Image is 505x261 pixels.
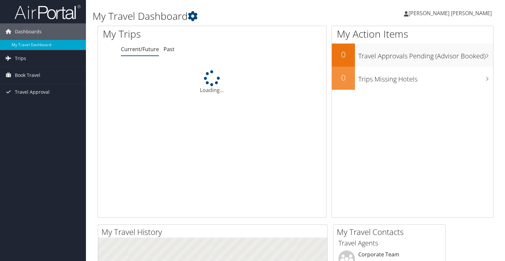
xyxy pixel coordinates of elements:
h2: 0 [332,72,355,83]
a: Current/Future [121,46,159,53]
h3: Trips Missing Hotels [358,71,493,84]
span: Dashboards [15,23,42,40]
div: Loading... [98,70,326,94]
h1: My Travel Dashboard [93,9,363,23]
h2: 0 [332,49,355,60]
span: [PERSON_NAME] [PERSON_NAME] [408,10,492,17]
span: Travel Approval [15,84,50,100]
h3: Travel Approvals Pending (Advisor Booked) [358,48,493,61]
h1: My Action Items [332,27,493,41]
h2: My Travel History [101,226,327,238]
span: Book Travel [15,67,40,83]
a: 0Travel Approvals Pending (Advisor Booked) [332,44,493,67]
a: 0Trips Missing Hotels [332,67,493,90]
a: [PERSON_NAME] [PERSON_NAME] [404,3,498,23]
img: airportal-logo.png [15,4,81,20]
h3: Travel Agents [338,239,440,248]
a: Past [164,46,175,53]
h1: My Trips [103,27,226,41]
h2: My Travel Contacts [337,226,445,238]
span: Trips [15,50,26,67]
